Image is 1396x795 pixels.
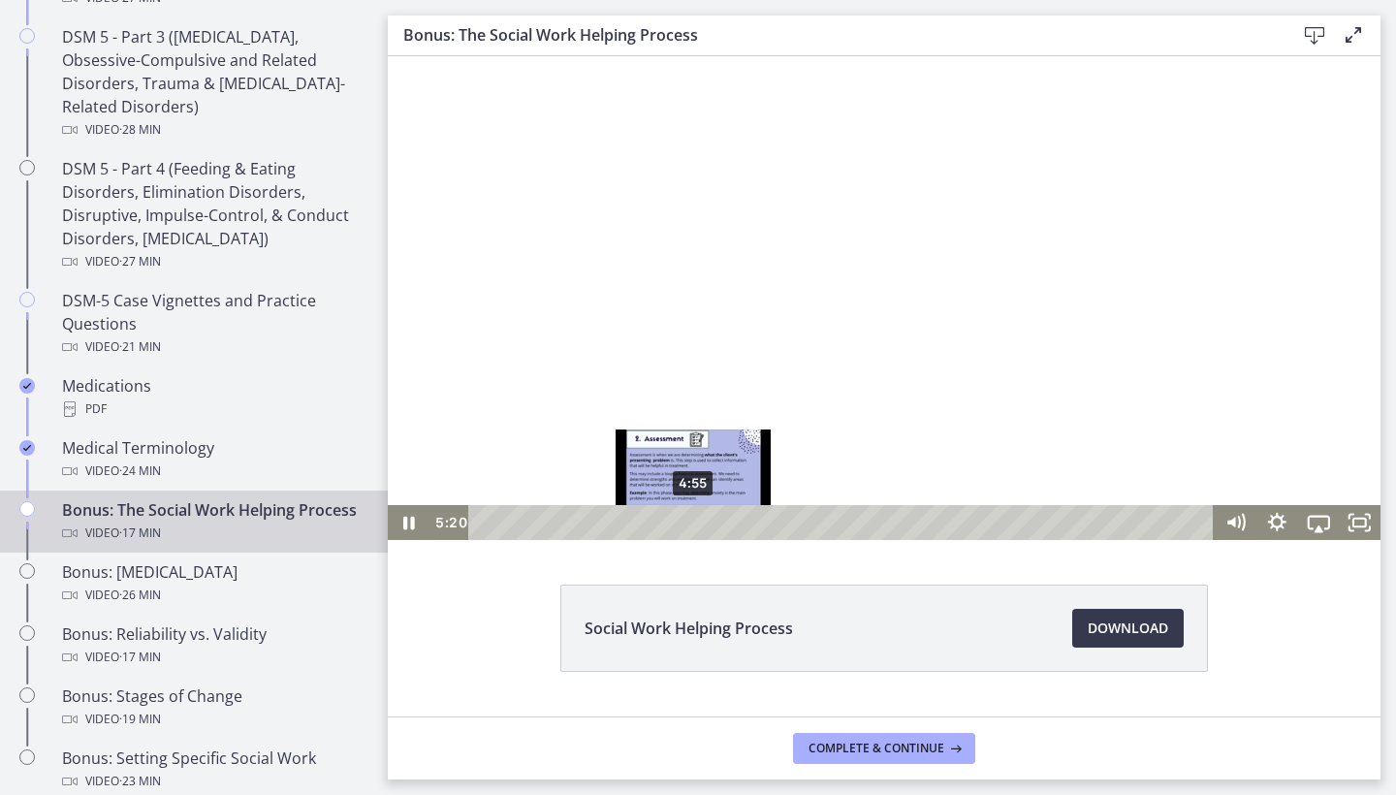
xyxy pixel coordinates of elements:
[119,335,161,359] span: · 21 min
[62,646,365,669] div: Video
[62,560,365,607] div: Bonus: [MEDICAL_DATA]
[119,770,161,793] span: · 23 min
[62,708,365,731] div: Video
[62,118,365,142] div: Video
[119,522,161,545] span: · 17 min
[119,460,161,483] span: · 24 min
[119,584,161,607] span: · 26 min
[62,397,365,421] div: PDF
[119,118,161,142] span: · 28 min
[62,460,365,483] div: Video
[951,449,993,484] button: Fullscreen
[19,440,35,456] i: Completed
[388,56,1380,540] iframe: Video Lesson
[62,498,365,545] div: Bonus: The Social Work Helping Process
[403,23,1264,47] h3: Bonus: The Social Work Helping Process
[62,250,365,273] div: Video
[809,741,944,756] span: Complete & continue
[62,770,365,793] div: Video
[910,449,952,484] button: Airplay
[62,157,365,273] div: DSM 5 - Part 4 (Feeding & Eating Disorders, Elimination Disorders, Disruptive, Impulse-Control, &...
[1072,609,1184,648] a: Download
[62,522,365,545] div: Video
[62,374,365,421] div: Medications
[585,617,793,640] span: Social Work Helping Process
[19,378,35,394] i: Completed
[869,449,910,484] button: Show settings menu
[62,436,365,483] div: Medical Terminology
[62,25,365,142] div: DSM 5 - Part 3 ([MEDICAL_DATA], Obsessive-Compulsive and Related Disorders, Trauma & [MEDICAL_DAT...
[62,289,365,359] div: DSM-5 Case Vignettes and Practice Questions
[62,584,365,607] div: Video
[62,335,365,359] div: Video
[62,747,365,793] div: Bonus: Setting Specific Social Work
[62,622,365,669] div: Bonus: Reliability vs. Validity
[119,708,161,731] span: · 19 min
[827,449,869,484] button: Mute
[1088,617,1168,640] span: Download
[793,733,975,764] button: Complete & continue
[119,646,161,669] span: · 17 min
[119,250,161,273] span: · 27 min
[62,684,365,731] div: Bonus: Stages of Change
